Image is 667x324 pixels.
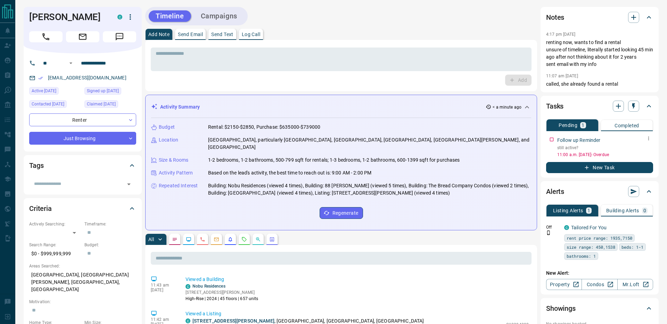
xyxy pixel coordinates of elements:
[84,221,136,227] p: Timeframe:
[84,87,136,97] div: Sun Mar 19 2023
[582,279,617,290] a: Condos
[200,237,205,242] svg: Calls
[172,237,178,242] svg: Notes
[546,270,653,277] p: New Alert:
[546,183,653,200] div: Alerts
[29,248,81,259] p: $0 - $999,999,999
[29,221,81,227] p: Actively Searching:
[546,303,576,314] h2: Showings
[32,87,56,94] span: Active [DATE]
[208,182,531,197] p: Building: Nobu Residences (viewed 4 times), Building: 88 [PERSON_NAME] (viewed 5 times), Building...
[48,75,126,80] a: [EMAIL_ADDRESS][DOMAIN_NAME]
[160,103,200,111] p: Activity Summary
[32,101,64,108] span: Contacted [DATE]
[546,9,653,26] div: Notes
[159,169,193,177] p: Activity Pattern
[546,224,560,230] p: Off
[546,74,578,78] p: 11:07 am [DATE]
[615,123,639,128] p: Completed
[617,279,653,290] a: Mr.Loft
[66,31,99,42] span: Email
[178,32,203,37] p: Send Email
[186,289,258,296] p: [STREET_ADDRESS][PERSON_NAME]
[546,230,551,235] svg: Push Notification Only
[38,76,43,80] svg: Email Verified
[151,288,175,292] p: [DATE]
[192,284,225,289] a: Nobu Residences
[194,10,244,22] button: Campaigns
[493,104,521,110] p: < a minute ago
[546,279,582,290] a: Property
[159,123,175,131] p: Budget
[149,10,191,22] button: Timeline
[124,179,134,189] button: Open
[29,157,136,174] div: Tags
[621,244,643,250] span: beds: 1-1
[546,162,653,173] button: New Task
[151,101,531,113] div: Activity Summary< a minute ago
[148,32,170,37] p: Add Note
[159,136,178,144] p: Location
[87,101,116,108] span: Claimed [DATE]
[29,113,136,126] div: Renter
[84,242,136,248] p: Budget:
[546,12,564,23] h2: Notes
[208,169,371,177] p: Based on the lead's activity, the best time to reach out is: 9:00 AM - 2:00 PM
[255,237,261,242] svg: Opportunities
[228,237,233,242] svg: Listing Alerts
[29,87,81,97] div: Wed Oct 08 2025
[186,284,190,289] div: condos.ca
[29,200,136,217] div: Criteria
[29,263,136,269] p: Areas Searched:
[546,300,653,317] div: Showings
[211,32,233,37] p: Send Text
[567,235,632,241] span: rent price range: 1935,7150
[186,296,258,302] p: High-Rise | 2024 | 45 floors | 657 units
[151,317,175,322] p: 11:42 am
[208,156,460,164] p: 1-2 bedrooms, 1-2 bathrooms, 500-799 sqft for rentals; 1-3 bedrooms, 1-2 bathrooms, 600-1399 sqft...
[546,39,653,68] p: renting now, wants to find a rental unsure of timeline, literally started looking 45 min ago afte...
[84,100,136,110] div: Sun Mar 19 2023
[151,283,175,288] p: 11:43 am
[571,225,607,230] a: Tailored For You
[29,132,136,145] div: Just Browsing
[557,137,600,144] p: Follow up Reminder
[29,11,107,23] h1: [PERSON_NAME]
[29,203,52,214] h2: Criteria
[241,237,247,242] svg: Requests
[546,101,563,112] h2: Tasks
[214,237,219,242] svg: Emails
[159,182,198,189] p: Repeated Interest
[557,145,653,151] p: still active?
[186,318,190,323] div: condos.ca
[567,244,615,250] span: size range: 450,1538
[29,242,81,248] p: Search Range:
[103,31,136,42] span: Message
[553,208,583,213] p: Listing Alerts
[564,225,569,230] div: condos.ca
[567,253,596,259] span: bathrooms: 1
[29,100,81,110] div: Sun Mar 26 2023
[29,160,43,171] h2: Tags
[29,269,136,295] p: [GEOGRAPHIC_DATA], [GEOGRAPHIC_DATA][PERSON_NAME], [GEOGRAPHIC_DATA], [GEOGRAPHIC_DATA]
[208,123,320,131] p: Rental: $2150-$2850, Purchase: $635000-$739000
[148,237,154,242] p: All
[546,98,653,114] div: Tasks
[546,80,653,88] p: called, she already found a rental
[242,32,260,37] p: Log Call
[546,32,576,37] p: 4:17 pm [DATE]
[192,318,274,324] a: [STREET_ADDRESS][PERSON_NAME]
[559,123,577,128] p: Pending
[546,186,564,197] h2: Alerts
[320,207,363,219] button: Regenerate
[208,136,531,151] p: [GEOGRAPHIC_DATA], particularly [GEOGRAPHIC_DATA], [GEOGRAPHIC_DATA], [GEOGRAPHIC_DATA], [GEOGRAP...
[117,15,122,19] div: condos.ca
[643,208,646,213] p: 0
[269,237,275,242] svg: Agent Actions
[87,87,119,94] span: Signed up [DATE]
[29,31,63,42] span: Call
[186,237,191,242] svg: Lead Browsing Activity
[587,208,590,213] p: 1
[186,276,529,283] p: Viewed a Building
[29,299,136,305] p: Motivation:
